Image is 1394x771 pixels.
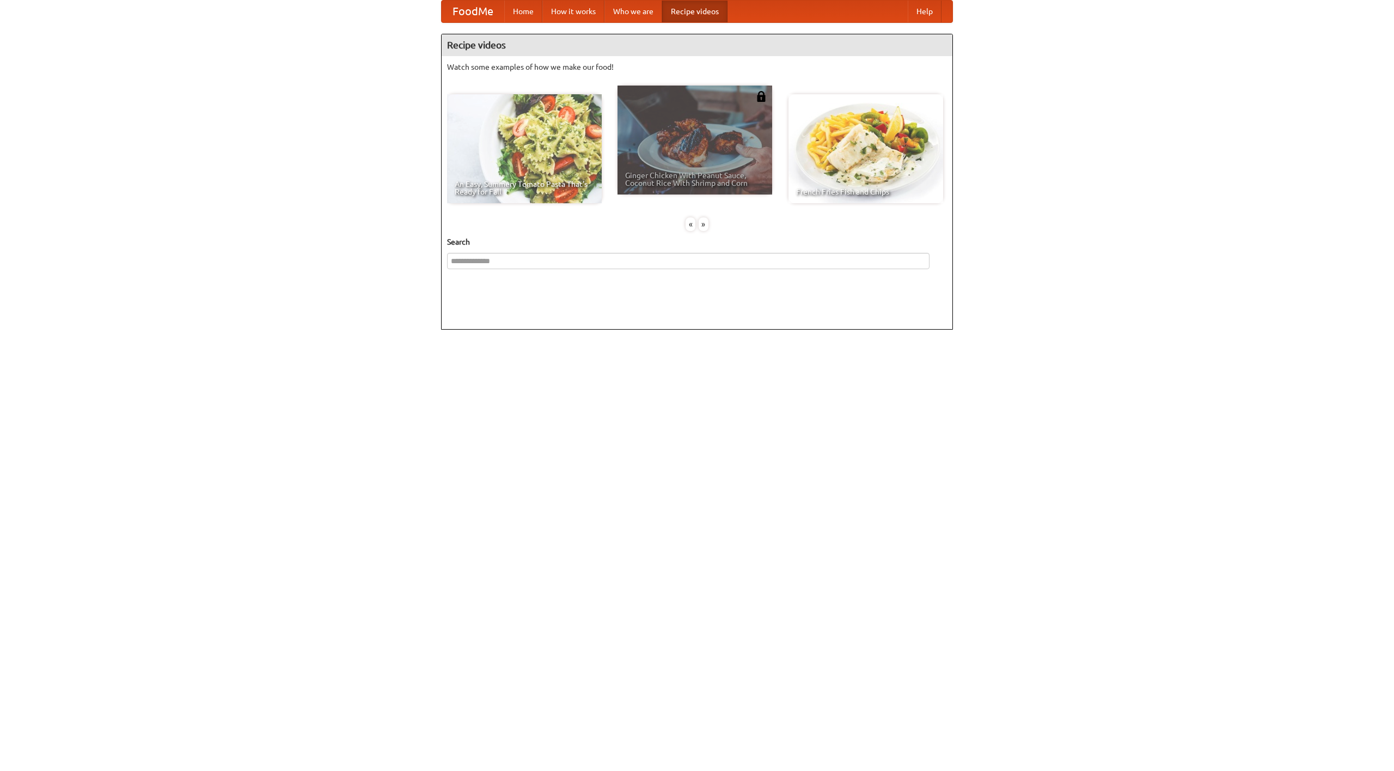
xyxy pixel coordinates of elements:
[788,94,943,203] a: French Fries Fish and Chips
[908,1,941,22] a: Help
[455,180,594,196] span: An Easy, Summery Tomato Pasta That's Ready for Fall
[442,1,504,22] a: FoodMe
[442,34,952,56] h4: Recipe videos
[756,91,767,102] img: 483408.png
[447,62,947,72] p: Watch some examples of how we make our food!
[447,236,947,247] h5: Search
[542,1,604,22] a: How it works
[796,188,936,196] span: French Fries Fish and Chips
[604,1,662,22] a: Who we are
[447,94,602,203] a: An Easy, Summery Tomato Pasta That's Ready for Fall
[699,217,708,231] div: »
[504,1,542,22] a: Home
[686,217,695,231] div: «
[662,1,727,22] a: Recipe videos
